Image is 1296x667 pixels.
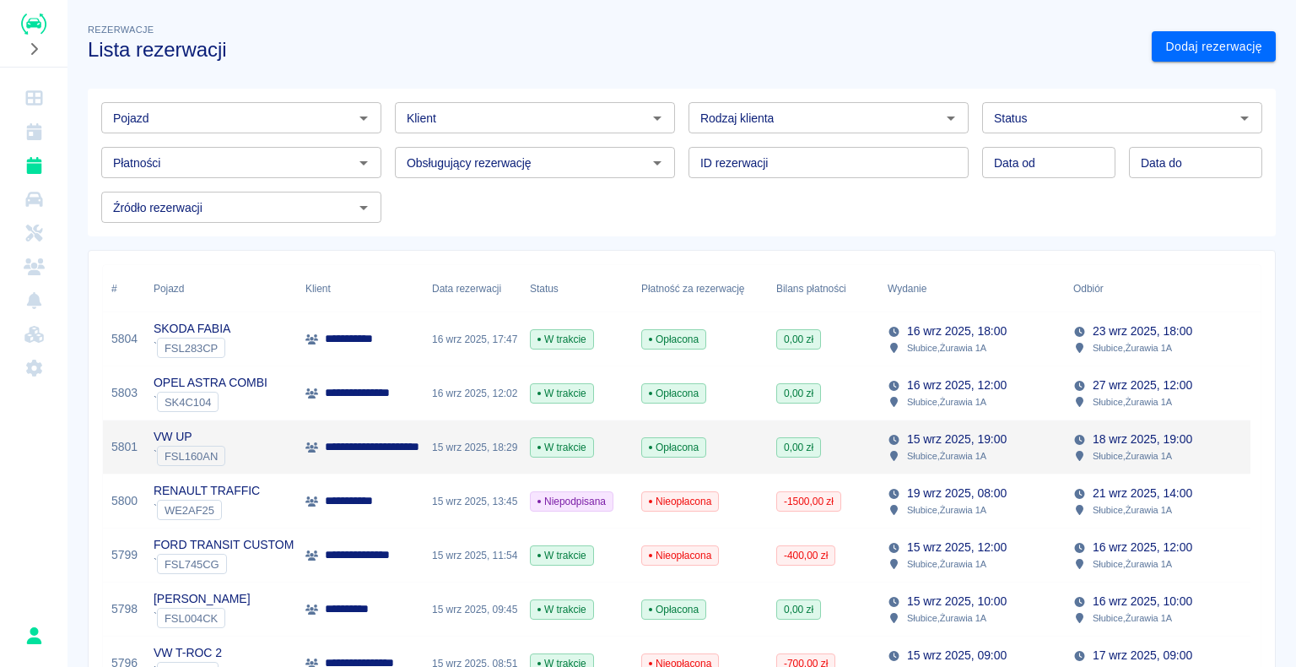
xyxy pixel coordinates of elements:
[158,396,218,409] span: SK4C104
[1093,593,1192,610] p: 16 wrz 2025, 10:00
[7,216,61,250] a: Serwisy
[352,196,375,220] button: Otwórz
[352,106,375,130] button: Otwórz
[154,392,267,412] div: `
[907,377,1007,394] p: 16 wrz 2025, 12:00
[154,644,222,662] p: VW T-ROC 2
[7,81,61,115] a: Dashboard
[777,386,820,401] span: 0,00 zł
[7,351,61,385] a: Ustawienia
[907,485,1007,502] p: 19 wrz 2025, 08:00
[982,147,1115,178] input: DD.MM.YYYY
[424,366,521,420] div: 16 wrz 2025, 12:02
[907,539,1007,556] p: 15 wrz 2025, 12:00
[645,106,669,130] button: Otwórz
[907,502,986,518] p: Słubice , Żurawia 1A
[111,600,138,618] a: 5798
[424,265,521,312] div: Data rezerwacji
[297,265,424,312] div: Klient
[1093,647,1192,664] p: 17 wrz 2025, 09:00
[88,38,1138,62] h3: Lista rezerwacji
[7,182,61,216] a: Flota
[424,583,521,637] div: 15 wrz 2025, 09:45
[1093,431,1192,448] p: 18 wrz 2025, 19:00
[103,265,145,312] div: #
[154,500,260,520] div: `
[641,265,745,312] div: Płatność za rezerwację
[21,38,46,60] button: Rozwiń nawigację
[907,431,1007,448] p: 15 wrz 2025, 19:00
[1152,31,1276,62] a: Dodaj rezerwację
[1065,265,1250,312] div: Odbiór
[907,647,1007,664] p: 15 wrz 2025, 09:00
[424,420,521,474] div: 15 wrz 2025, 18:29
[645,151,669,175] button: Otwórz
[777,548,834,563] span: -400,00 zł
[530,265,559,312] div: Status
[531,386,593,401] span: W trakcie
[531,440,593,455] span: W trakcie
[432,265,501,312] div: Data rezerwacji
[352,151,375,175] button: Otwórz
[1129,147,1262,178] input: DD.MM.YYYY
[158,612,224,625] span: FSL004CK
[907,556,986,572] p: Słubice , Żurawia 1A
[111,546,138,564] a: 5799
[642,548,718,563] span: Nieopłacona
[1093,556,1172,572] p: Słubice , Żurawia 1A
[154,320,230,338] p: SKODA FABIA
[1093,539,1192,556] p: 16 wrz 2025, 12:00
[1093,394,1172,409] p: Słubice , Żurawia 1A
[16,618,51,653] button: Rafał Płaza
[7,115,61,149] a: Kalendarz
[158,342,224,355] span: FSL283CP
[305,265,331,312] div: Klient
[111,265,117,312] div: #
[154,338,230,358] div: `
[1093,448,1172,464] p: Słubice , Żurawia 1A
[888,265,926,312] div: Wydanie
[21,14,46,35] img: Renthelp
[1093,610,1172,626] p: Słubice , Żurawia 1A
[777,602,820,617] span: 0,00 zł
[642,440,705,455] span: Opłacona
[879,265,1065,312] div: Wydanie
[1093,502,1172,518] p: Słubice , Żurawia 1A
[907,610,986,626] p: Słubice , Żurawia 1A
[642,332,705,347] span: Opłacona
[154,446,225,466] div: `
[154,374,267,392] p: OPEL ASTRA COMBI
[777,440,820,455] span: 0,00 zł
[907,448,986,464] p: Słubice , Żurawia 1A
[531,548,593,563] span: W trakcie
[154,536,294,554] p: FORD TRANSIT CUSTOM
[642,602,705,617] span: Opłacona
[777,332,820,347] span: 0,00 zł
[531,602,593,617] span: W trakcie
[633,265,768,312] div: Płatność za rezerwację
[111,330,138,348] a: 5804
[154,554,294,574] div: `
[1093,377,1192,394] p: 27 wrz 2025, 12:00
[154,590,251,608] p: [PERSON_NAME]
[88,24,154,35] span: Rezerwacje
[939,106,963,130] button: Otwórz
[907,394,986,409] p: Słubice , Żurawia 1A
[158,504,221,517] span: WE2AF25
[154,265,184,312] div: Pojazd
[7,149,61,182] a: Rezerwacje
[7,284,61,317] a: Powiadomienia
[1093,340,1172,355] p: Słubice , Żurawia 1A
[642,494,718,509] span: Nieopłacona
[768,265,879,312] div: Bilans płatności
[1093,485,1192,502] p: 21 wrz 2025, 14:00
[907,323,1007,340] p: 16 wrz 2025, 18:00
[7,250,61,284] a: Klienci
[776,265,846,312] div: Bilans płatności
[154,428,225,446] p: VW UP
[158,450,224,463] span: FSL160AN
[777,494,840,509] span: -1500,00 zł
[154,608,251,628] div: `
[1073,265,1104,312] div: Odbiór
